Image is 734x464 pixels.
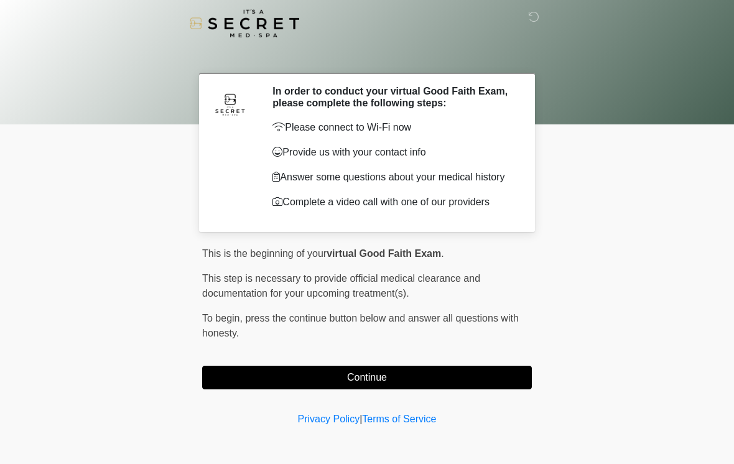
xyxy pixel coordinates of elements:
[362,414,436,424] a: Terms of Service
[441,248,444,259] span: .
[272,120,513,135] p: Please connect to Wi-Fi now
[211,85,249,123] img: Agent Avatar
[193,45,541,68] h1: ‎ ‎
[272,85,513,109] h2: In order to conduct your virtual Good Faith Exam, please complete the following steps:
[202,273,480,299] span: This step is necessary to provide official medical clearance and documentation for your upcoming ...
[202,366,532,389] button: Continue
[202,313,245,323] span: To begin,
[298,414,360,424] a: Privacy Policy
[190,9,299,37] img: It's A Secret Med Spa Logo
[272,170,513,185] p: Answer some questions about your medical history
[202,248,327,259] span: This is the beginning of your
[360,414,362,424] a: |
[272,195,513,210] p: Complete a video call with one of our providers
[327,248,441,259] strong: virtual Good Faith Exam
[272,145,513,160] p: Provide us with your contact info
[202,313,519,338] span: press the continue button below and answer all questions with honesty.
